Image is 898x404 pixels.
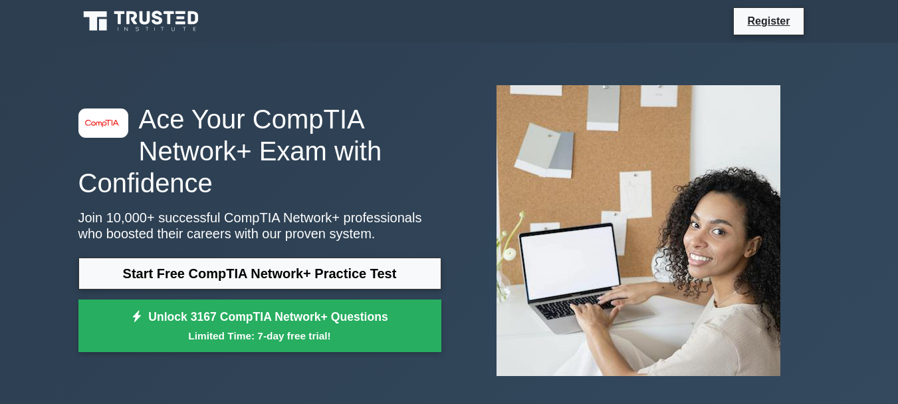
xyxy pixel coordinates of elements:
[78,103,441,199] h1: Ace Your CompTIA Network+ Exam with Confidence
[78,300,441,353] a: Unlock 3167 CompTIA Network+ QuestionsLimited Time: 7-day free trial!
[739,13,798,29] a: Register
[95,328,425,343] small: Limited Time: 7-day free trial!
[78,210,441,242] p: Join 10,000+ successful CompTIA Network+ professionals who boosted their careers with our proven ...
[78,258,441,290] a: Start Free CompTIA Network+ Practice Test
